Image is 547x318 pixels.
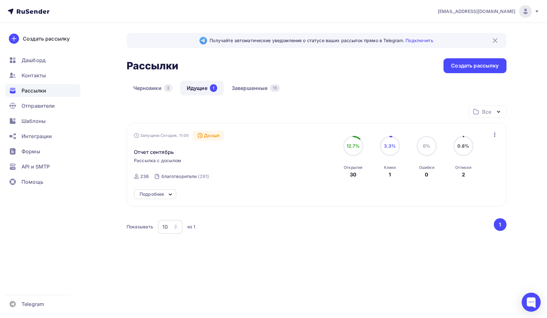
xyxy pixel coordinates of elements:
div: 1 [389,171,391,178]
span: Дашборд [22,56,46,64]
a: благотворители (291) [161,171,210,181]
span: [EMAIL_ADDRESS][DOMAIN_NAME] [438,8,515,15]
a: Шаблоны [5,115,80,127]
a: [EMAIL_ADDRESS][DOMAIN_NAME] [438,5,539,18]
span: Шаблоны [22,117,46,125]
div: 236 [140,173,149,180]
span: API и SMTP [22,163,50,170]
a: Завершенные15 [225,81,286,95]
span: 0.8% [457,143,469,149]
div: Создать рассылку [451,62,499,69]
a: Черновики3 [127,81,179,95]
span: Telegram [22,300,44,308]
span: Интеграции [22,132,52,140]
span: 3.3% [384,143,396,149]
div: Открытия [344,165,362,170]
span: Рассылки [22,87,46,94]
div: (291) [198,173,209,180]
div: благотворители [161,173,197,180]
span: Отчет сентябрь [134,148,174,156]
span: Получайте автоматические уведомления о статусе ваших рассылок прямо в Telegram. [210,37,433,44]
span: Контакты [22,72,46,79]
div: из 1 [187,224,196,230]
span: Формы [22,148,40,155]
div: 3 [164,84,172,92]
div: 2 [462,171,465,178]
span: 12.7% [347,143,360,149]
div: 30 [350,171,356,178]
img: Telegram [199,37,207,44]
span: Рассылка с досылом [134,157,181,164]
div: 1 [210,84,217,92]
a: Дашборд [5,54,80,67]
div: Отписки [455,165,471,170]
div: 15 [270,84,280,92]
div: 0 [425,171,428,178]
div: Показывать [127,224,153,230]
div: Подробнее [140,190,164,198]
span: Отправители [22,102,55,110]
div: Клики [384,165,396,170]
button: Go to page 1 [494,218,506,231]
button: Все [468,105,506,118]
a: Отправители [5,99,80,112]
button: 10 [158,219,183,234]
a: Подключить [406,38,433,43]
h2: Рассылки [127,60,179,72]
div: Все [482,108,491,116]
a: Контакты [5,69,80,82]
a: Рассылки [5,84,80,97]
div: Запущена Сегодня, 11:00 [134,133,189,138]
div: Ошибки [419,165,434,170]
span: Помощь [22,178,43,186]
span: 0% [423,143,430,149]
div: 10 [162,223,168,231]
a: Идущие1 [180,81,224,95]
div: Создать рассылку [23,35,70,42]
div: Досыл [192,130,224,141]
a: Формы [5,145,80,158]
ul: Pagination [493,218,506,231]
